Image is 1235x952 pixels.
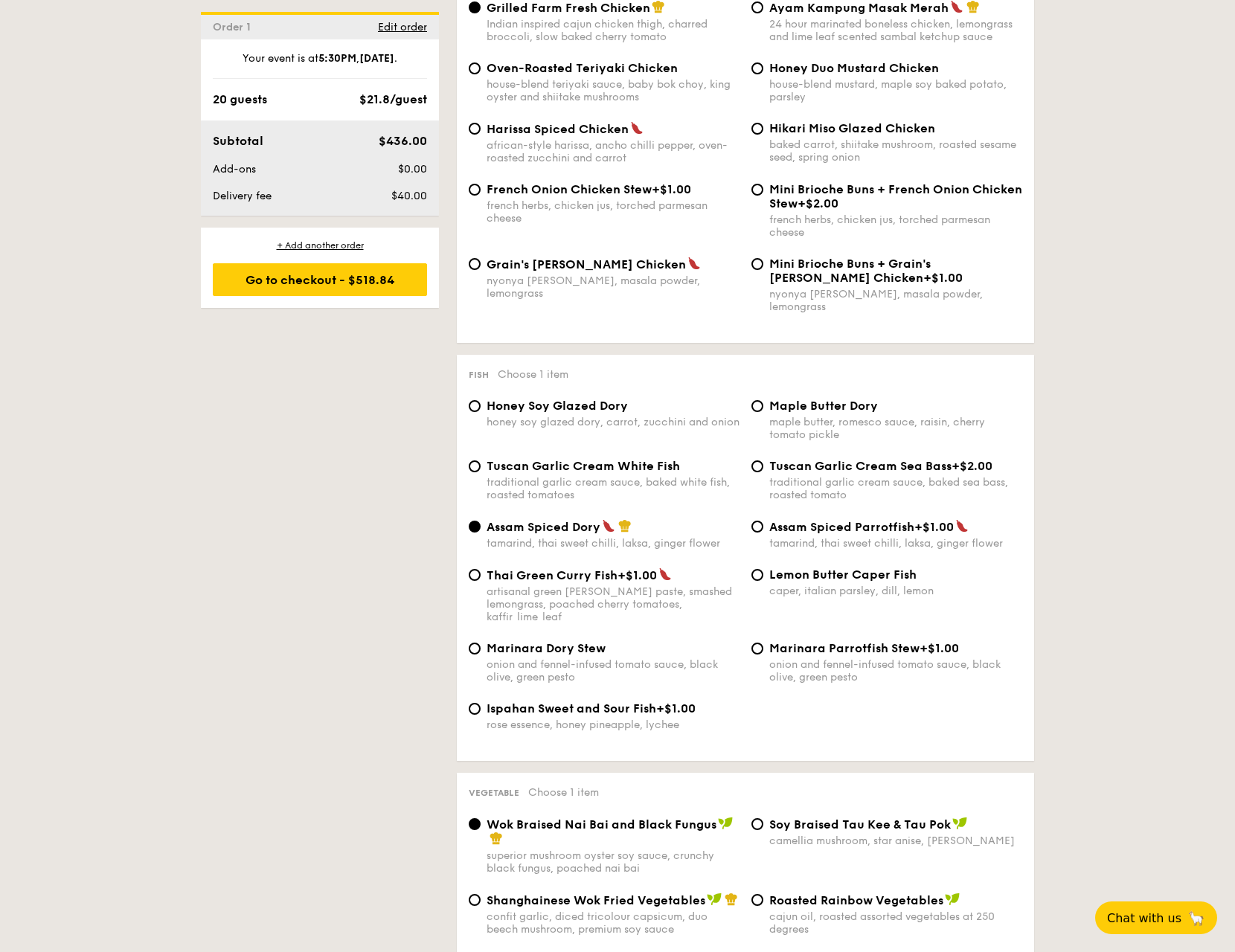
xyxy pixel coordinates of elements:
div: nyonya [PERSON_NAME], masala powder, lemongrass [769,288,1022,313]
span: $0.00 [398,163,427,176]
span: +$1.00 [920,641,959,655]
img: icon-chef-hat.a58ddaea.svg [725,892,738,906]
div: superior mushroom oyster soy sauce, crunchy black fungus, poached nai bai [487,849,740,875]
input: Honey Soy Glazed Doryhoney soy glazed dory, carrot, zucchini and onion [469,400,481,412]
span: Edit order [378,21,427,33]
span: Hikari Miso Glazed Chicken [769,121,935,135]
span: Chat with us [1107,911,1181,925]
img: icon-spicy.37a8142b.svg [630,121,644,135]
div: nyonya [PERSON_NAME], masala powder, lemongrass [487,274,740,300]
img: icon-chef-hat.a58ddaea.svg [490,832,503,845]
div: caper, italian parsley, dill, lemon [769,585,1022,597]
span: Delivery fee [213,190,272,202]
div: honey soy glazed dory, carrot, zucchini and onion [487,416,740,428]
input: French Onion Chicken Stew+$1.00french herbs, chicken jus, torched parmesan cheese [469,184,481,196]
span: Ayam Kampung Masak Merah [769,1,949,15]
span: Tuscan Garlic Cream Sea Bass [769,459,952,473]
div: house-blend mustard, maple soy baked potato, parsley [769,78,1022,103]
span: Honey Duo Mustard Chicken [769,61,939,75]
span: Add-ons [213,163,256,176]
span: +$1.00 [617,568,657,582]
span: Mini Brioche Buns + Grain's [PERSON_NAME] Chicken [769,257,931,285]
div: traditional garlic cream sauce, baked sea bass, roasted tomato [769,476,1022,501]
div: 20 guests [213,91,267,109]
div: onion and fennel-infused tomato sauce, black olive, green pesto [487,658,740,684]
img: icon-spicy.37a8142b.svg [687,257,701,270]
input: Mini Brioche Buns + French Onion Chicken Stew+$2.00french herbs, chicken jus, torched parmesan ch... [751,184,763,196]
span: Mini Brioche Buns + French Onion Chicken Stew [769,182,1022,210]
input: Mini Brioche Buns + Grain's [PERSON_NAME] Chicken+$1.00nyonya [PERSON_NAME], masala powder, lemon... [751,258,763,270]
span: +$1.00 [656,701,696,715]
input: ⁠Soy Braised Tau Kee & Tau Pokcamellia mushroom, star anise, [PERSON_NAME] [751,818,763,830]
span: Grain's [PERSON_NAME] Chicken [487,257,686,271]
span: 🦙 [1187,910,1205,927]
span: Roasted Rainbow Vegetables [769,893,943,907]
img: icon-vegan.f8ff3823.svg [945,892,960,906]
span: Harissa Spiced Chicken [487,122,629,136]
span: French Onion Chicken Stew [487,182,652,196]
div: onion and fennel-infused tomato sauce, black olive, green pesto [769,658,1022,684]
img: icon-vegan.f8ff3823.svg [718,817,733,830]
span: Thai Green Curry Fish [487,568,617,582]
div: traditional garlic cream sauce, baked white fish, roasted tomatoes [487,476,740,501]
span: Subtotal [213,134,263,148]
div: Your event is at , . [213,51,427,79]
input: Grain's [PERSON_NAME] Chickennyonya [PERSON_NAME], masala powder, lemongrass [469,258,481,270]
span: $436.00 [379,134,427,148]
input: Thai Green Curry Fish+$1.00artisanal green [PERSON_NAME] paste, smashed lemongrass, poached cherr... [469,569,481,581]
span: +$2.00 [952,459,992,473]
input: Assam Spiced Dorytamarind, thai sweet chilli, laksa, ginger flower [469,521,481,533]
span: Fish [469,370,489,380]
img: icon-vegan.f8ff3823.svg [707,892,722,906]
input: Marinara Dory Stewonion and fennel-infused tomato sauce, black olive, green pesto [469,643,481,654]
input: Tuscan Garlic Cream White Fishtraditional garlic cream sauce, baked white fish, roasted tomatoes [469,460,481,472]
span: Tuscan Garlic Cream White Fish [487,459,680,473]
div: rose essence, honey pineapple, lychee [487,718,740,731]
div: baked carrot, shiitake mushroom, roasted sesame seed, spring onion [769,138,1022,164]
span: $40.00 [391,190,427,202]
input: Honey Duo Mustard Chickenhouse-blend mustard, maple soy baked potato, parsley [751,62,763,74]
img: icon-spicy.37a8142b.svg [602,519,615,533]
strong: 5:30PM [318,52,356,65]
span: Shanghainese Wok Fried Vegetables [487,893,705,907]
input: Oven-Roasted Teriyaki Chickenhouse-blend teriyaki sauce, baby bok choy, king oyster and shiitake ... [469,62,481,74]
img: icon-vegan.f8ff3823.svg [952,817,967,830]
input: Wok Braised Nai Bai and Black Fungussuperior mushroom oyster soy sauce, crunchy black fungus, poa... [469,818,481,830]
input: Ispahan Sweet and Sour Fish+$1.00rose essence, honey pineapple, lychee [469,703,481,715]
input: Shanghainese Wok Fried Vegetablesconfit garlic, diced tricolour capsicum, duo beech mushroom, pre... [469,894,481,906]
div: artisanal green [PERSON_NAME] paste, smashed lemongrass, poached cherry tomatoes, kaffir lime leaf [487,585,740,623]
span: Choose 1 item [498,368,568,381]
input: Lemon Butter Caper Fishcaper, italian parsley, dill, lemon [751,569,763,581]
span: Honey Soy Glazed Dory [487,399,628,413]
span: Lemon Butter Caper Fish [769,567,917,582]
img: icon-spicy.37a8142b.svg [955,519,969,533]
img: icon-chef-hat.a58ddaea.svg [618,519,632,533]
div: african-style harissa, ancho chilli pepper, oven-roasted zucchini and carrot [487,139,740,164]
div: 24 hour marinated boneless chicken, lemongrass and lime leaf scented sambal ketchup sauce [769,18,1022,43]
span: +$2.00 [798,196,838,210]
input: Assam Spiced Parrotfish+$1.00tamarind, thai sweet chilli, laksa, ginger flower [751,521,763,533]
img: icon-spicy.37a8142b.svg [658,567,672,581]
div: Indian inspired cajun chicken thigh, charred broccoli, slow baked cherry tomato [487,18,740,43]
input: Hikari Miso Glazed Chickenbaked carrot, shiitake mushroom, roasted sesame seed, spring onion [751,123,763,135]
div: french herbs, chicken jus, torched parmesan cheese [769,213,1022,239]
div: french herbs, chicken jus, torched parmesan cheese [487,199,740,225]
input: Marinara Parrotfish Stew+$1.00onion and fennel-infused tomato sauce, black olive, green pesto [751,643,763,654]
button: Chat with us🦙 [1095,901,1217,934]
div: tamarind, thai sweet chilli, laksa, ginger flower [487,537,740,550]
div: $21.8/guest [359,91,427,109]
span: Marinara Parrotfish Stew [769,641,920,655]
span: +$1.00 [923,271,963,285]
div: cajun oil, roasted assorted vegetables at 250 degrees [769,910,1022,936]
span: Order 1 [213,21,257,33]
div: + Add another order [213,239,427,251]
div: tamarind, thai sweet chilli, laksa, ginger flower [769,537,1022,550]
span: Choose 1 item [528,786,599,799]
div: maple butter, romesco sauce, raisin, cherry tomato pickle [769,416,1022,441]
span: ⁠Soy Braised Tau Kee & Tau Pok [769,817,951,832]
span: Grilled Farm Fresh Chicken [487,1,650,15]
span: Assam Spiced Parrotfish [769,520,914,534]
span: +$1.00 [652,182,691,196]
input: Grilled Farm Fresh ChickenIndian inspired cajun chicken thigh, charred broccoli, slow baked cherr... [469,1,481,13]
div: confit garlic, diced tricolour capsicum, duo beech mushroom, premium soy sauce [487,910,740,936]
